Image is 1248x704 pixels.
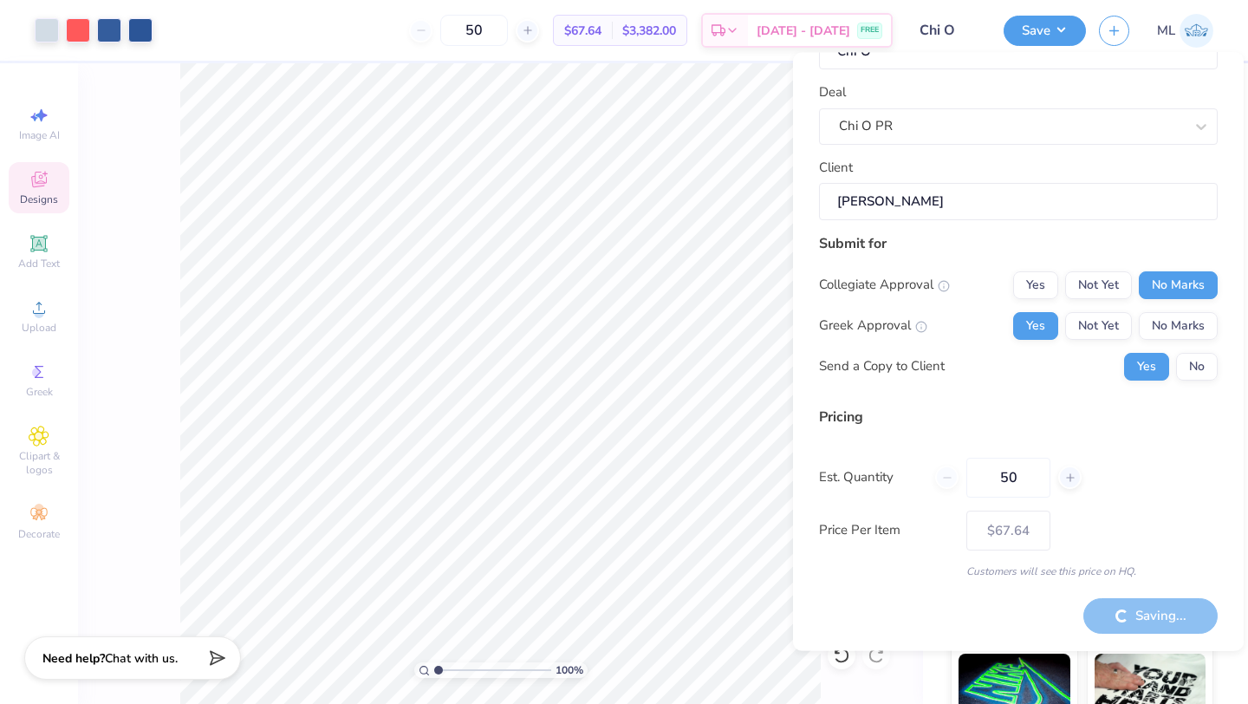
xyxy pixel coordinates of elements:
input: – – [966,458,1050,498]
input: – – [440,15,508,46]
button: Yes [1013,271,1058,299]
span: Decorate [18,527,60,541]
span: Chat with us. [105,650,178,667]
label: Client [819,158,853,178]
span: $3,382.00 [622,22,676,40]
label: Deal [819,83,846,103]
div: Send a Copy to Client [819,357,945,377]
button: No [1176,353,1218,381]
span: Add Text [18,257,60,271]
span: Clipart & logos [9,449,69,477]
button: No Marks [1139,312,1218,340]
span: $67.64 [564,22,601,40]
a: ML [1157,14,1213,48]
input: Untitled Design [906,13,991,48]
strong: Need help? [42,650,105,667]
span: Greek [26,385,53,399]
div: Submit for [819,233,1218,254]
input: e.g. Ethan Linker [819,184,1218,221]
label: Est. Quantity [819,468,922,488]
button: No Marks [1139,271,1218,299]
span: ML [1157,21,1175,41]
div: Greek Approval [819,316,927,336]
span: Image AI [19,128,60,142]
button: Not Yet [1065,271,1132,299]
span: 100 % [556,662,583,678]
label: Price Per Item [819,521,953,541]
span: [DATE] - [DATE] [757,22,850,40]
button: Save [1004,16,1086,46]
button: Not Yet [1065,312,1132,340]
span: Designs [20,192,58,206]
button: Yes [1124,353,1169,381]
span: Upload [22,321,56,335]
button: Yes [1013,312,1058,340]
span: FREE [861,24,879,36]
div: Customers will see this price on HQ. [819,564,1218,579]
img: Mallie Lahman [1180,14,1213,48]
div: Collegiate Approval [819,276,950,296]
div: Pricing [819,407,1218,427]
